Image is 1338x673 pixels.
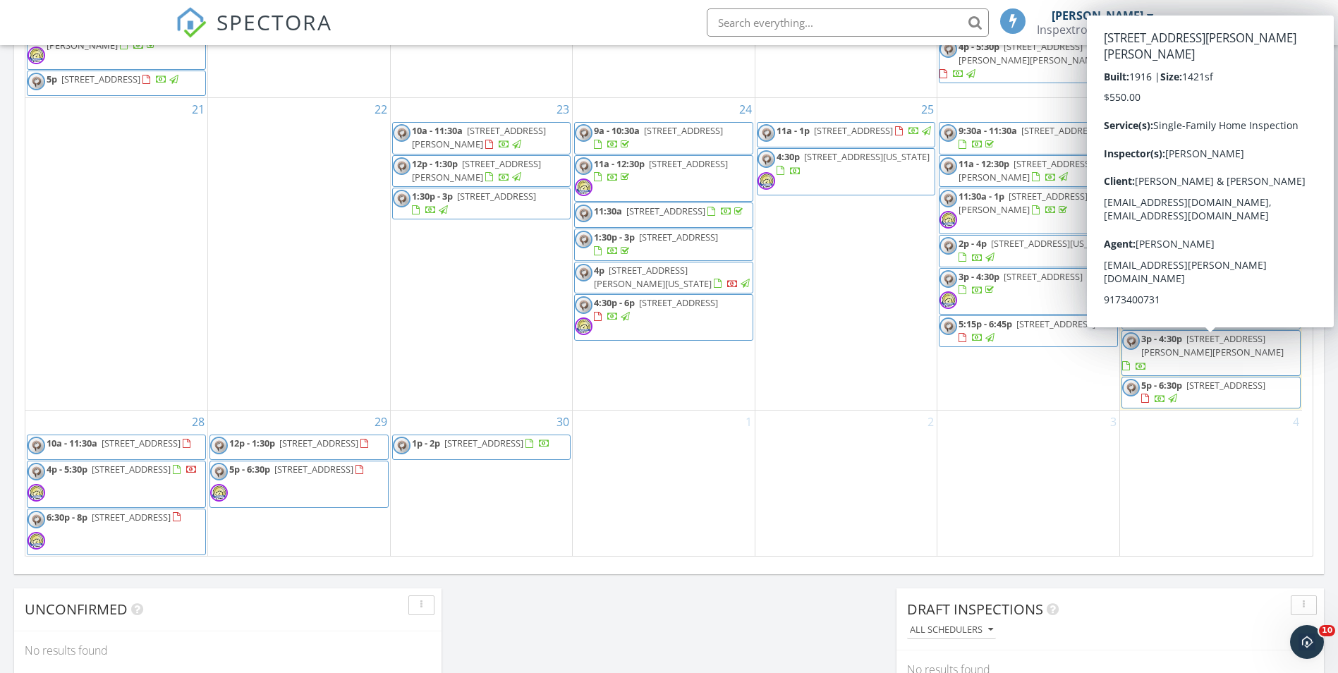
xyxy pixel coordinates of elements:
img: The Best Home Inspection Software - Spectora [176,7,207,38]
a: 9a - 10:30a [STREET_ADDRESS] [594,124,723,150]
span: 4p - 5:30p [959,40,999,53]
a: 3p [STREET_ADDRESS][PERSON_NAME] [47,25,158,51]
a: Go to September 28, 2025 [189,411,207,433]
span: 10a - 11:30a [412,124,463,137]
a: 1:30p - 3p [STREET_ADDRESS] [412,190,536,216]
a: 11a - 12:30p [STREET_ADDRESS] [594,157,728,183]
img: screenshot_20240323_001617.png [210,437,228,454]
img: screenshot_20240323_001617.png [210,463,228,480]
span: 11a - 1p [777,124,810,137]
span: [STREET_ADDRESS][PERSON_NAME][PERSON_NAME] [1141,332,1284,358]
td: Go to September 30, 2025 [390,410,573,556]
img: img_1267.jpeg [575,178,592,196]
a: 12p - 1:30p [STREET_ADDRESS][PERSON_NAME] [412,157,541,183]
span: 11:30a - 1p [959,190,1004,202]
a: Go to October 2, 2025 [925,411,937,433]
img: screenshot_20240323_001617.png [393,157,410,175]
img: screenshot_20240323_001617.png [939,317,957,335]
a: 5:15p - 6:45p [STREET_ADDRESS] [959,317,1095,344]
span: [STREET_ADDRESS][US_STATE] [804,150,930,163]
a: 9a - 10:30a [STREET_ADDRESS] [574,122,753,154]
span: 5p [47,73,57,85]
span: [STREET_ADDRESS] [1021,124,1100,137]
span: SPECTORA [217,7,332,37]
img: screenshot_20240323_001617.png [393,190,410,207]
a: 10a - 11:30a [STREET_ADDRESS] [27,435,206,460]
a: 5p - 6:30p [STREET_ADDRESS] [1121,377,1301,408]
td: Go to September 21, 2025 [25,98,208,411]
td: Go to September 25, 2025 [755,98,937,411]
a: 1:30p - 3p [STREET_ADDRESS] [594,231,718,257]
span: 1:30p - 3p [594,231,635,243]
a: 2:30p - 4p [STREET_ADDRESS][PERSON_NAME] [1121,283,1301,329]
a: 12p - 1:30p [STREET_ADDRESS] [229,437,372,449]
a: Go to October 1, 2025 [743,411,755,433]
a: 3p [STREET_ADDRESS][PERSON_NAME] [27,23,206,70]
img: img_1267.jpeg [1122,259,1140,277]
a: 10a - 11:30a [STREET_ADDRESS] [1141,124,1275,150]
span: 5p - 6:30p [1141,379,1182,392]
a: 5p [STREET_ADDRESS] [27,71,206,96]
a: Go to September 29, 2025 [372,411,390,433]
a: 12p - 1:30p [STREET_ADDRESS] [1141,205,1270,231]
img: screenshot_20240323_001617.png [28,511,45,528]
a: SPECTORA [176,19,332,49]
span: [STREET_ADDRESS] [1004,270,1083,283]
img: screenshot_20240323_001617.png [758,124,775,142]
a: 1p - 2p [STREET_ADDRESS] [392,435,571,460]
img: screenshot_20240323_001617.png [939,237,957,255]
span: [STREET_ADDRESS] [639,231,718,243]
a: 4:30p [STREET_ADDRESS][US_STATE] [757,148,936,195]
span: [STREET_ADDRESS][PERSON_NAME] [412,124,546,150]
td: Go to September 27, 2025 [1119,98,1302,411]
td: Go to September 26, 2025 [937,98,1120,411]
a: 10a - 11:30a [STREET_ADDRESS] [47,437,194,449]
a: 2p - 4p [STREET_ADDRESS][US_STATE] [939,235,1118,267]
a: 1:30p - 3p [STREET_ADDRESS] [574,229,753,260]
span: [STREET_ADDRESS] [1186,379,1265,392]
img: screenshot_20240323_001617.png [1122,285,1140,303]
img: screenshot_20240323_001617.png [575,205,592,222]
a: 4p - 5:30p [STREET_ADDRESS][PERSON_NAME][PERSON_NAME] [939,40,1101,80]
img: screenshot_20240323_001617.png [28,463,45,480]
a: 4p [STREET_ADDRESS][PERSON_NAME][US_STATE] [594,264,752,290]
span: [STREET_ADDRESS] [1016,317,1095,330]
img: img_1267.jpeg [1122,306,1140,324]
a: 9:30a - 11:30a [STREET_ADDRESS] [959,124,1100,150]
span: [STREET_ADDRESS] [92,511,171,523]
img: img_1267.jpeg [210,484,228,502]
span: [STREET_ADDRESS][PERSON_NAME] [959,190,1088,216]
a: 1p - 2p [STREET_ADDRESS] [412,437,550,449]
span: [STREET_ADDRESS] [639,296,718,309]
a: 4:30p - 6p [STREET_ADDRESS] [594,296,718,322]
a: 11a - 1p [STREET_ADDRESS] [757,122,936,147]
img: screenshot_20240323_001617.png [1122,124,1140,142]
span: [STREET_ADDRESS] [457,190,536,202]
span: 4:30p [777,150,800,163]
td: Go to September 22, 2025 [208,98,391,411]
img: screenshot_20240323_001617.png [393,124,410,142]
img: img_1267.jpeg [939,211,957,229]
span: [STREET_ADDRESS] [61,73,140,85]
td: Go to October 2, 2025 [755,410,937,556]
a: 12p - 1:30p [STREET_ADDRESS] [1121,202,1301,234]
img: img_1267.jpeg [575,317,592,335]
a: 4p - 5:30p [STREET_ADDRESS] [47,463,197,475]
a: Go to September 24, 2025 [736,98,755,121]
span: Draft Inspections [907,600,1043,619]
td: Go to October 4, 2025 [1119,410,1302,556]
td: Go to September 24, 2025 [573,98,755,411]
span: 5:15p - 6:45p [959,317,1012,330]
span: 11:30a [594,205,622,217]
a: Go to September 30, 2025 [554,411,572,433]
a: 5p - 6:30p [STREET_ADDRESS] [229,463,367,475]
span: [STREET_ADDRESS] [1196,124,1275,137]
img: screenshot_20240323_001617.png [575,296,592,314]
a: 2p - 4p [STREET_ADDRESS][US_STATE] [959,237,1117,263]
img: screenshot_20240323_001617.png [939,190,957,207]
span: 4:30p - 6p [594,296,635,309]
a: 5p - 6:30p [STREET_ADDRESS] [209,461,389,507]
img: screenshot_20240323_001617.png [1122,332,1140,350]
img: screenshot_20240323_001617.png [758,150,775,168]
span: [STREET_ADDRESS] [92,463,171,475]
